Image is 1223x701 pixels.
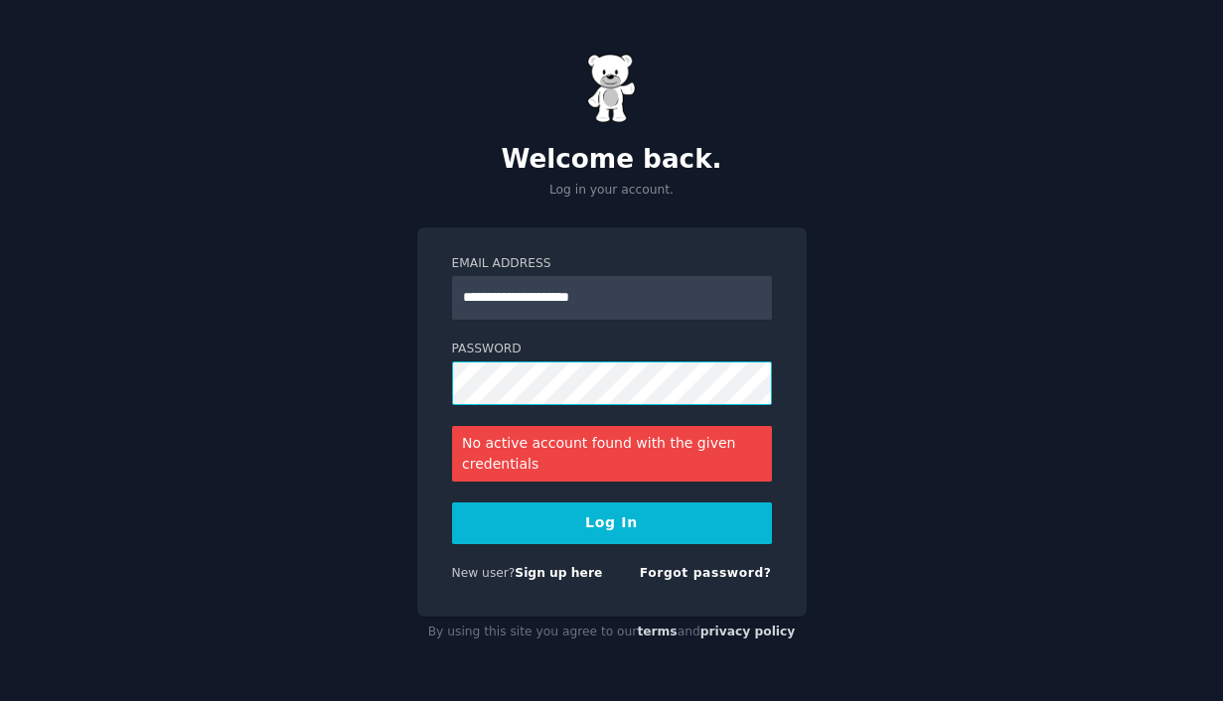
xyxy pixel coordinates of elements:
[587,54,637,123] img: Gummy Bear
[452,566,516,580] span: New user?
[417,144,807,176] h2: Welcome back.
[452,341,772,358] label: Password
[417,182,807,200] p: Log in your account.
[640,566,772,580] a: Forgot password?
[452,426,772,482] div: No active account found with the given credentials
[452,255,772,273] label: Email Address
[515,566,602,580] a: Sign up here
[417,617,807,648] div: By using this site you agree to our and
[700,625,796,638] a: privacy policy
[637,625,677,638] a: terms
[452,502,772,544] button: Log In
